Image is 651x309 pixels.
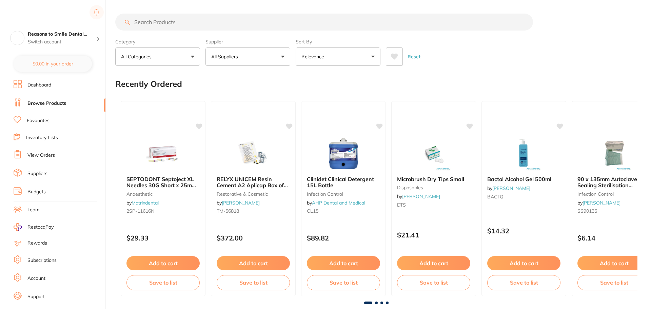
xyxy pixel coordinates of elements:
[487,185,530,191] span: by
[28,31,96,38] h4: Reasons to Smile Dental Care
[397,176,470,182] b: Microbrush Dry Tips Small
[312,200,365,206] a: AHP Dental and Medical
[14,9,57,17] img: Restocq Logo
[126,256,200,270] button: Add to cart
[126,191,200,197] small: anaesthetic
[28,39,96,45] p: Switch account
[397,256,470,270] button: Add to cart
[27,170,47,177] a: Suppliers
[211,53,241,60] p: All Suppliers
[27,189,46,195] a: Budgets
[397,231,470,239] p: $21.41
[402,193,440,199] a: [PERSON_NAME]
[27,293,45,300] a: Support
[487,227,560,235] p: $14.32
[27,152,55,159] a: View Orders
[217,191,290,197] small: restorative & cosmetic
[14,56,92,72] button: $0.00 in your order
[115,14,533,31] input: Search Products
[205,39,290,45] label: Supplier
[27,257,57,264] a: Subscriptions
[577,275,651,290] button: Save to list
[126,208,200,214] small: 2SP-11616N
[27,224,54,231] span: RestocqPay
[205,47,290,66] button: All Suppliers
[27,240,47,247] a: Rewards
[231,137,275,171] img: RELYX UNICEM Resin Cement A2 Aplicap Box of 50
[217,275,290,290] button: Save to list
[222,200,260,206] a: [PERSON_NAME]
[141,137,185,171] img: SEPTODONT Septoject XL Needles 30G Short x 25mm (100)
[577,256,651,270] button: Add to cart
[126,275,200,290] button: Save to list
[27,100,66,107] a: Browse Products
[27,117,50,124] a: Favourites
[397,185,470,190] small: disposables
[406,47,422,66] button: Reset
[27,82,51,89] a: Dashboard
[412,137,456,171] img: Microbrush Dry Tips Small
[14,223,22,231] img: RestocqPay
[577,208,651,214] small: SS90135
[397,193,440,199] span: by
[577,176,651,189] b: 90 x 135mm Autoclave Self-Sealing Sterilisation Pouches 200/pk
[307,191,380,197] small: infection control
[321,137,366,171] img: Clinidet Clinical Detergent 15L Bottle
[217,200,260,206] span: by
[115,79,182,89] h2: Recently Ordered
[307,275,380,290] button: Save to list
[577,200,620,206] span: by
[217,176,290,189] b: RELYX UNICEM Resin Cement A2 Aplicap Box of 50
[14,223,54,231] a: RestocqPay
[296,47,380,66] button: Relevance
[577,191,651,197] small: infection control
[121,53,154,60] p: All Categories
[26,134,58,141] a: Inventory Lists
[487,256,560,270] button: Add to cart
[126,234,200,242] p: $29.33
[487,176,560,182] b: Bactol Alcohol Gel 500ml
[487,275,560,290] button: Save to list
[115,47,200,66] button: All Categories
[11,31,24,45] img: Reasons to Smile Dental Care
[217,256,290,270] button: Add to cart
[307,256,380,270] button: Add to cart
[577,234,651,242] p: $6.14
[301,53,327,60] p: Relevance
[397,275,470,290] button: Save to list
[126,176,200,189] b: SEPTODONT Septoject XL Needles 30G Short x 25mm (100)
[296,39,380,45] label: Sort By
[217,234,290,242] p: $372.00
[397,202,470,208] small: DTS
[307,200,365,206] span: by
[307,176,380,189] b: Clinidet Clinical Detergent 15L Bottle
[217,208,290,214] small: TM-56818
[115,39,200,45] label: Category
[583,200,620,206] a: [PERSON_NAME]
[14,5,57,21] a: Restocq Logo
[492,185,530,191] a: [PERSON_NAME]
[592,137,636,171] img: 90 x 135mm Autoclave Self-Sealing Sterilisation Pouches 200/pk
[126,200,159,206] span: by
[27,275,45,282] a: Account
[307,234,380,242] p: $89.82
[132,200,159,206] a: Matrixdental
[307,208,380,214] small: CL15
[487,194,560,199] small: BACTG
[27,207,39,213] a: Team
[502,137,546,171] img: Bactol Alcohol Gel 500ml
